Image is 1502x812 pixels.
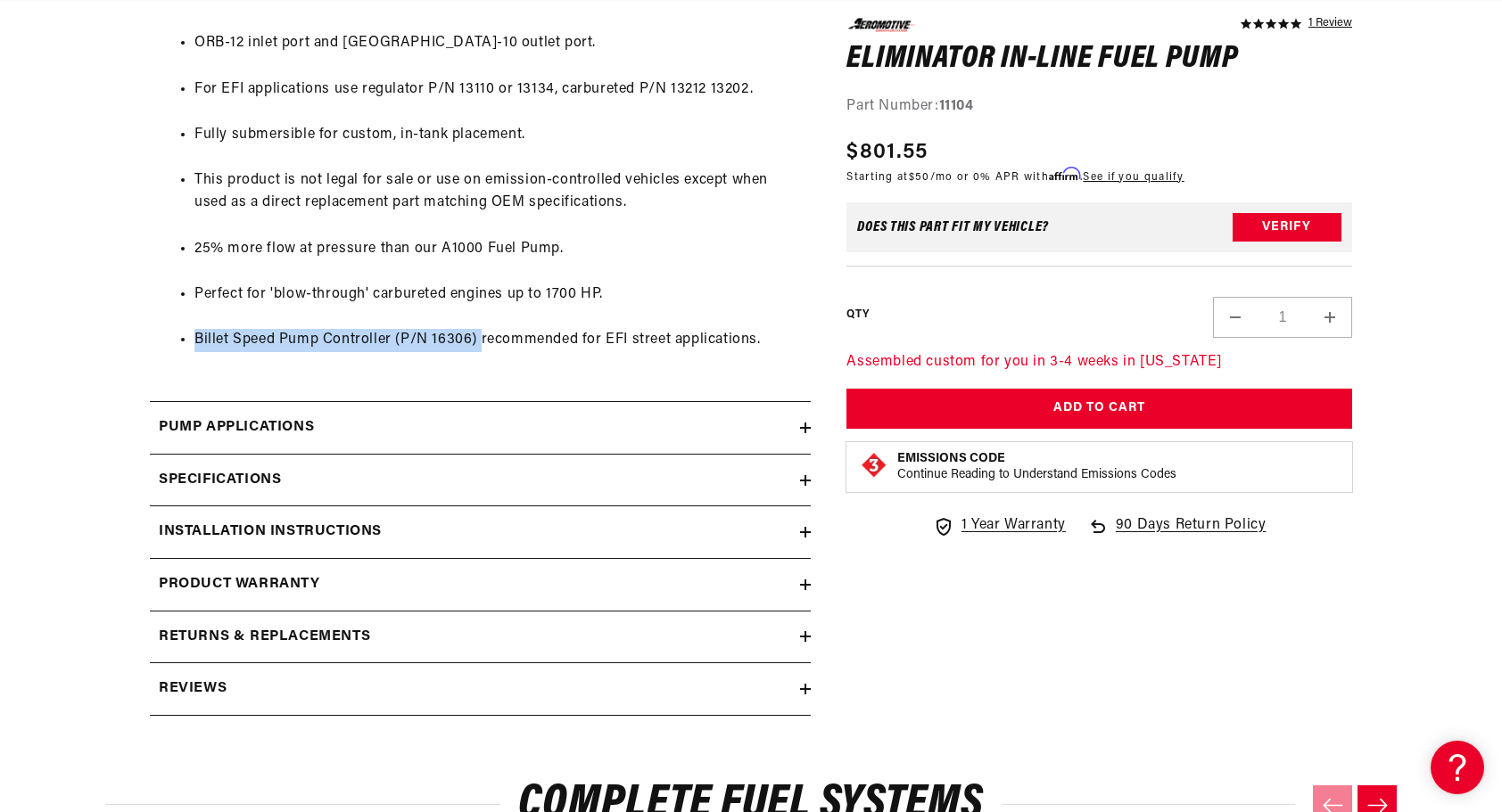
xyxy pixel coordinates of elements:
li: 25% more flow at pressure than our A1000 Fuel Pump. [194,238,802,261]
summary: Reviews [150,663,811,715]
summary: Product warranty [150,559,811,611]
span: 90 Days Return Policy [1116,513,1267,554]
summary: Returns & replacements [150,611,811,663]
button: Verify [1233,213,1341,242]
button: Emissions CodeContinue Reading to Understand Emissions Codes [897,450,1176,482]
div: Part Number: [846,95,1352,119]
a: 1 Year Warranty [933,513,1066,537]
span: $50 [909,171,930,182]
span: 1 Year Warranty [961,513,1066,537]
span: $801.55 [846,135,928,168]
summary: Pump Applications [150,402,811,454]
strong: Emissions Code [897,451,1005,464]
li: ORB-12 inlet port and [GEOGRAPHIC_DATA]-10 outlet port. [194,32,802,55]
summary: Specifications [150,455,811,506]
img: Emissions code [860,450,888,479]
li: Fully submersible for custom, in-tank placement. [194,124,802,147]
h2: Returns & replacements [159,626,370,649]
h2: Reviews [159,677,227,701]
h2: Specifications [159,469,281,492]
a: 90 Days Return Policy [1087,513,1267,554]
a: 1 reviews [1308,18,1352,30]
h2: Pump Applications [159,416,314,439]
p: Continue Reading to Understand Emissions Codes [897,466,1176,482]
label: QTY [846,308,869,323]
button: Add to Cart [846,389,1352,429]
li: This product is not legal for sale or use on emission-controlled vehicles except when used as a d... [194,169,802,215]
summary: Installation Instructions [150,506,811,558]
h2: Product warranty [159,573,320,596]
li: Perfect for 'blow-through' carbureted engines up to 1700 HP. [194,283,802,307]
a: See if you qualify - Learn more about Affirm Financing (opens in modal) [1083,171,1184,182]
span: Affirm [1049,167,1080,180]
li: Billet Speed Pump Controller (P/N 16306) recommended for EFI street applications. [194,329,802,352]
h2: Installation Instructions [159,521,382,544]
h1: Eliminator In-Line Fuel Pump [846,45,1352,73]
li: For EFI applications use regulator P/N 13110 or 13134, carbureted P/N 13212 13202. [194,78,802,102]
p: Assembled custom for you in 3-4 weeks in [US_STATE] [846,351,1352,374]
strong: 11104 [939,99,974,113]
p: Starting at /mo or 0% APR with . [846,168,1184,185]
div: Does This part fit My vehicle? [857,220,1049,234]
